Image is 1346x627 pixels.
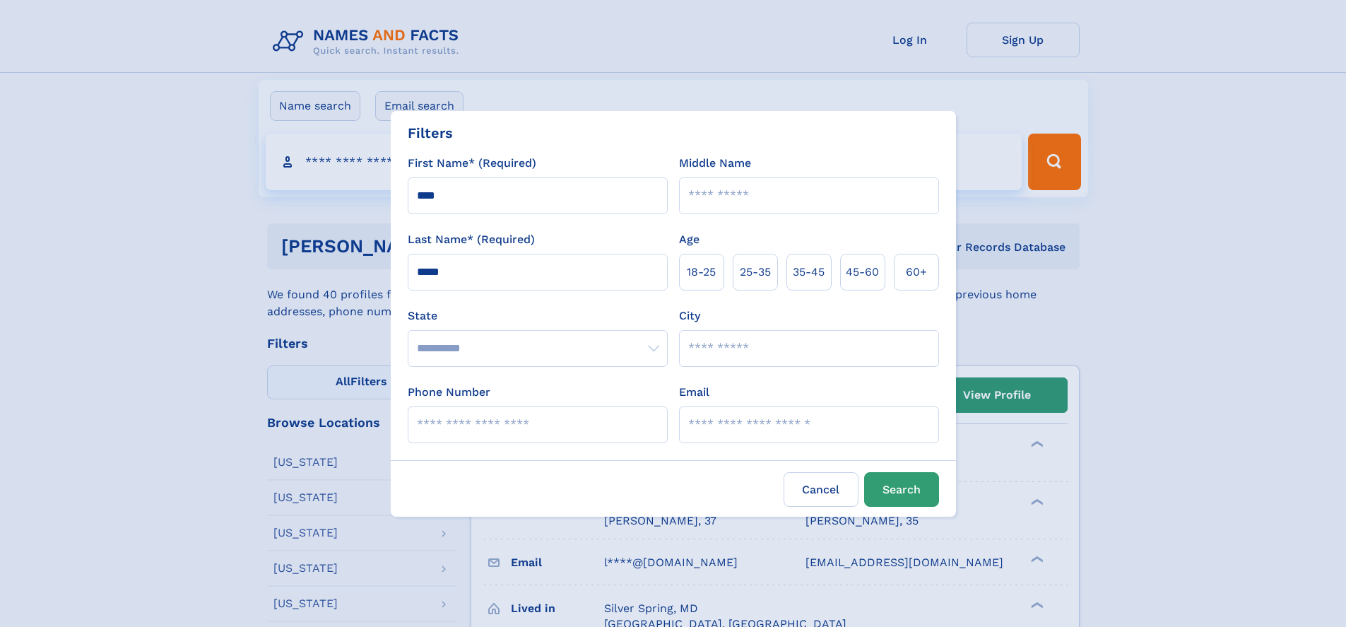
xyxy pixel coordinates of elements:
[679,231,699,248] label: Age
[846,264,879,281] span: 45‑60
[679,384,709,401] label: Email
[740,264,771,281] span: 25‑35
[408,155,536,172] label: First Name* (Required)
[408,122,453,143] div: Filters
[679,155,751,172] label: Middle Name
[906,264,927,281] span: 60+
[408,384,490,401] label: Phone Number
[408,307,668,324] label: State
[784,472,858,507] label: Cancel
[687,264,716,281] span: 18‑25
[793,264,825,281] span: 35‑45
[679,307,700,324] label: City
[864,472,939,507] button: Search
[408,231,535,248] label: Last Name* (Required)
